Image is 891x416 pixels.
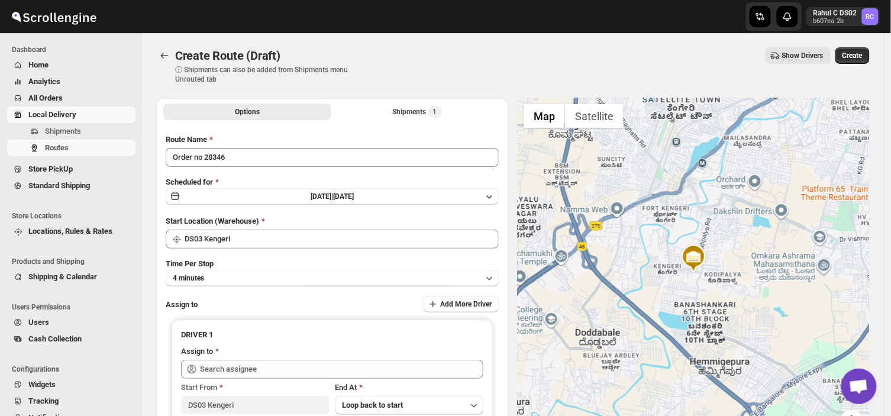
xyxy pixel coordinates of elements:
[200,360,483,379] input: Search assignee
[813,18,857,25] p: b607ea-2b
[813,8,857,18] p: Rahul C DS02
[7,331,135,347] button: Cash Collection
[7,223,135,240] button: Locations, Rules & Rates
[175,65,361,84] p: ⓘ Shipments can also be added from Shipments menu Unrouted tab
[28,318,49,327] span: Users
[175,49,280,63] span: Create Route (Draft)
[9,2,98,31] img: ScrollEngine
[7,393,135,409] button: Tracking
[7,140,135,156] button: Routes
[12,365,136,374] span: Configurations
[343,401,403,409] span: Loop back to start
[7,269,135,285] button: Shipping & Calendar
[173,273,204,283] span: 4 minutes
[12,257,136,266] span: Products and Shipping
[7,90,135,107] button: All Orders
[335,382,483,394] div: End At
[806,7,880,26] button: User menu
[424,296,499,312] button: Add More Driver
[181,329,483,341] h3: DRIVER 1
[7,123,135,140] button: Shipments
[28,181,90,190] span: Standard Shipping
[334,104,502,120] button: Selected Shipments
[335,396,483,415] button: Loop back to start
[28,77,60,86] span: Analytics
[28,380,56,389] span: Widgets
[45,143,69,152] span: Routes
[181,383,217,392] span: Start From
[166,259,214,268] span: Time Per Stop
[311,192,333,201] span: [DATE] |
[433,107,437,117] span: 1
[166,148,499,167] input: Eg: Bengaluru Route
[166,270,499,286] button: 4 minutes
[28,110,76,119] span: Local Delivery
[12,45,136,54] span: Dashboard
[782,51,824,60] span: Show Drivers
[766,47,831,64] button: Show Drivers
[235,107,260,117] span: Options
[7,314,135,331] button: Users
[7,376,135,393] button: Widgets
[12,211,136,221] span: Store Locations
[166,178,213,186] span: Scheduled for
[333,192,354,201] span: [DATE]
[835,47,870,64] button: Create
[163,104,331,120] button: All Route Options
[28,227,112,236] span: Locations, Rules & Rates
[166,217,259,225] span: Start Location (Warehouse)
[7,73,135,90] button: Analytics
[28,165,73,173] span: Store PickUp
[28,334,82,343] span: Cash Collection
[28,60,49,69] span: Home
[45,127,81,136] span: Shipments
[166,300,198,309] span: Assign to
[166,135,207,144] span: Route Name
[393,106,442,118] div: Shipments
[440,299,492,309] span: Add More Driver
[28,93,63,102] span: All Orders
[28,396,59,405] span: Tracking
[185,230,499,249] input: Search location
[842,51,863,60] span: Create
[166,188,499,205] button: [DATE]|[DATE]
[841,369,877,404] div: Open chat
[181,346,213,357] div: Assign to
[565,104,624,128] button: Show satellite imagery
[156,47,173,64] button: Routes
[862,8,879,25] span: Rahul C DS02
[7,57,135,73] button: Home
[28,272,97,281] span: Shipping & Calendar
[12,302,136,312] span: Users Permissions
[524,104,565,128] button: Show street map
[866,13,874,21] text: RC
